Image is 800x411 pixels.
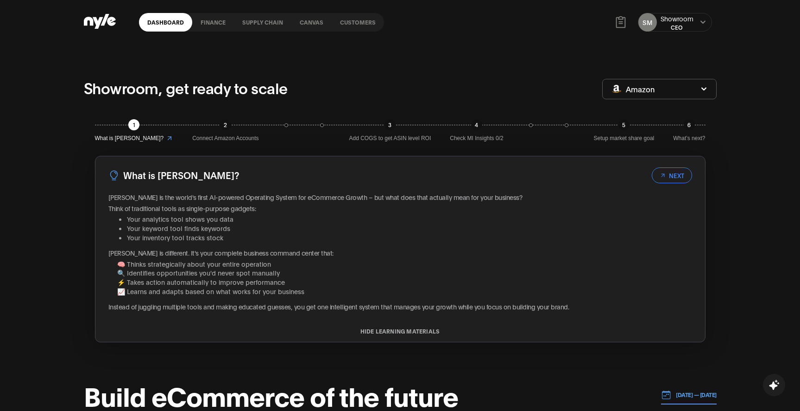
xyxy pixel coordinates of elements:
[661,390,671,400] img: 01.01.24 — 07.01.24
[291,13,332,32] a: Canvas
[117,277,692,287] li: ⚡ Takes action automatically to improve performance
[108,248,692,257] p: [PERSON_NAME] is different. It's your complete business command center that:
[384,119,396,130] div: 3
[661,385,717,405] button: [DATE] — [DATE]
[602,79,717,99] button: Amazon
[349,134,431,143] span: Add COGS to get ASIN level ROI
[123,168,239,182] h3: What is [PERSON_NAME]?
[117,268,692,277] li: 🔍 Identifies opportunities you'd never spot manually
[95,328,705,334] button: HIDE LEARNING MATERIALS
[95,134,164,143] span: What is [PERSON_NAME]?
[117,287,692,296] li: 📈 Learns and adapts based on what works for your business
[661,14,693,31] button: ShowroomCEO
[192,134,258,143] span: Connect Amazon Accounts
[234,13,291,32] a: Supply chain
[471,119,482,130] div: 4
[108,170,120,181] img: LightBulb
[594,134,655,143] span: Setup market share goal
[661,14,693,23] div: Showroom
[332,13,384,32] a: Customers
[673,134,705,143] span: What’s next?
[626,84,655,94] span: Amazon
[671,391,717,399] p: [DATE] — [DATE]
[128,119,139,130] div: 1
[84,381,458,409] h1: Build eCommerce of the future
[108,193,692,202] p: [PERSON_NAME] is the world's first AI-powered Operating System for eCommerce Growth – but what do...
[684,119,695,130] div: 6
[661,23,693,31] div: CEO
[652,167,692,183] button: NEXT
[108,302,692,311] p: Instead of juggling multiple tools and making educated guesses, you get one intelligent system th...
[108,204,692,213] p: Think of traditional tools as single-purpose gadgets:
[192,13,234,32] a: finance
[84,77,288,99] p: Showroom, get ready to scale
[638,13,657,32] button: SM
[139,13,192,32] a: Dashboard
[450,134,503,143] span: Check MI Insights 0/2
[612,85,621,93] img: Amazon
[220,119,231,130] div: 2
[127,214,692,224] li: Your analytics tool shows you data
[117,259,692,269] li: 🧠 Thinks strategically about your entire operation
[127,233,692,242] li: Your inventory tool tracks stock
[618,119,630,130] div: 5
[127,224,692,233] li: Your keyword tool finds keywords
